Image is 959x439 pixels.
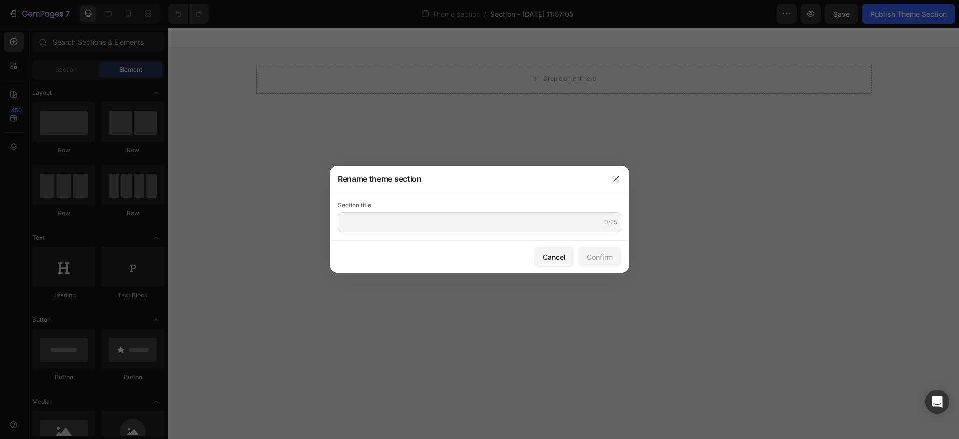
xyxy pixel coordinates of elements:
div: Confirm [587,252,613,262]
button: Cancel [534,247,574,267]
div: Drop element here [375,47,428,55]
div: Open Intercom Messenger [925,390,949,414]
div: Section title [338,200,621,210]
div: 0/25 [604,218,617,227]
h3: Rename theme section [338,173,422,185]
div: Cancel [543,252,566,262]
button: Confirm [578,247,621,267]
